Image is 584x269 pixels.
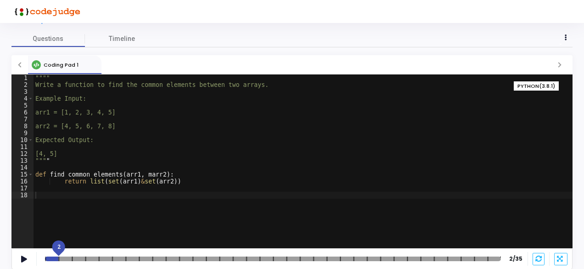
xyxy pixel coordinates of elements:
div: 5 [11,102,34,109]
div: 16 [11,178,34,185]
div: 18 [11,192,34,199]
span: Coding Pad 1 [44,61,79,69]
a: View Description [11,18,62,24]
div: 3 [11,88,34,95]
div: 6 [11,109,34,116]
img: logo [11,2,80,21]
div: 14 [11,164,34,171]
div: 7 [11,116,34,123]
span: 2 [57,243,60,251]
div: 13 [11,157,34,164]
span: Timeline [109,34,135,44]
div: 12 [11,150,34,157]
span: Questions [11,34,85,44]
div: 11 [11,143,34,150]
div: 1 [11,74,34,81]
div: 17 [11,185,34,192]
div: 15 [11,171,34,178]
div: 9 [11,130,34,137]
div: 8 [11,123,34,130]
span: PYTHON(3.8.1) [517,82,555,90]
div: 10 [11,137,34,143]
div: 4 [11,95,34,102]
strong: 2/35 [509,255,523,263]
div: 2 [11,81,34,88]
